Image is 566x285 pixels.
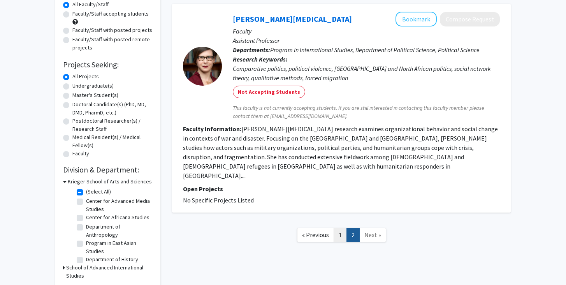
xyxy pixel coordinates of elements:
label: Master's Student(s) [72,91,118,99]
button: Compose Request to Sarah Parkinson [440,12,500,26]
iframe: Chat [6,250,33,279]
span: « Previous [302,231,329,239]
p: Faculty [233,26,500,36]
label: Postdoctoral Researcher(s) / Research Staff [72,117,153,133]
a: Next Page [359,228,386,242]
a: [PERSON_NAME][MEDICAL_DATA] [233,14,352,24]
label: Center for Africana Studies [86,213,149,222]
div: Comparative politics, political violence, [GEOGRAPHIC_DATA] and North African politics, social ne... [233,64,500,83]
label: Program in East Asian Studies [86,239,151,255]
span: Program in International Studies, Department of Political Science, Political Science [270,46,480,54]
a: 2 [346,228,360,242]
h3: Krieger School of Arts and Sciences [68,178,152,186]
h3: School of Advanced International Studies [66,264,153,280]
label: Faculty [72,150,89,158]
mat-chip: Not Accepting Students [233,86,305,98]
a: 1 [334,228,347,242]
label: Undergraduate(s) [72,82,114,90]
p: Open Projects [183,184,500,194]
p: Assistant Professor [233,36,500,45]
span: This faculty is not currently accepting students. If you are still interested in contacting this ... [233,104,500,120]
label: Center for Advanced Media Studies [86,197,151,213]
a: Previous [297,228,334,242]
label: Doctoral Candidate(s) (PhD, MD, DMD, PharmD, etc.) [72,100,153,117]
label: Department of History [86,255,138,264]
label: All Faculty/Staff [72,0,109,9]
fg-read-more: [PERSON_NAME][MEDICAL_DATA] research examines organizational behavior and social change in contex... [183,125,498,179]
label: Faculty/Staff with posted remote projects [72,35,153,52]
label: Faculty/Staff accepting students [72,10,149,18]
label: (Select All) [86,188,111,196]
h2: Projects Seeking: [63,60,153,69]
b: Departments: [233,46,270,54]
b: Faculty Information: [183,125,241,133]
nav: Page navigation [172,220,511,252]
span: Next » [364,231,381,239]
h2: Division & Department: [63,165,153,174]
b: Research Keywords: [233,55,288,63]
label: Medical Resident(s) / Medical Fellow(s) [72,133,153,150]
span: No Specific Projects Listed [183,196,254,204]
label: All Projects [72,72,99,81]
label: Department of Anthropology [86,223,151,239]
label: Faculty/Staff with posted projects [72,26,152,34]
button: Add Sarah Parkinson to Bookmarks [395,12,437,26]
